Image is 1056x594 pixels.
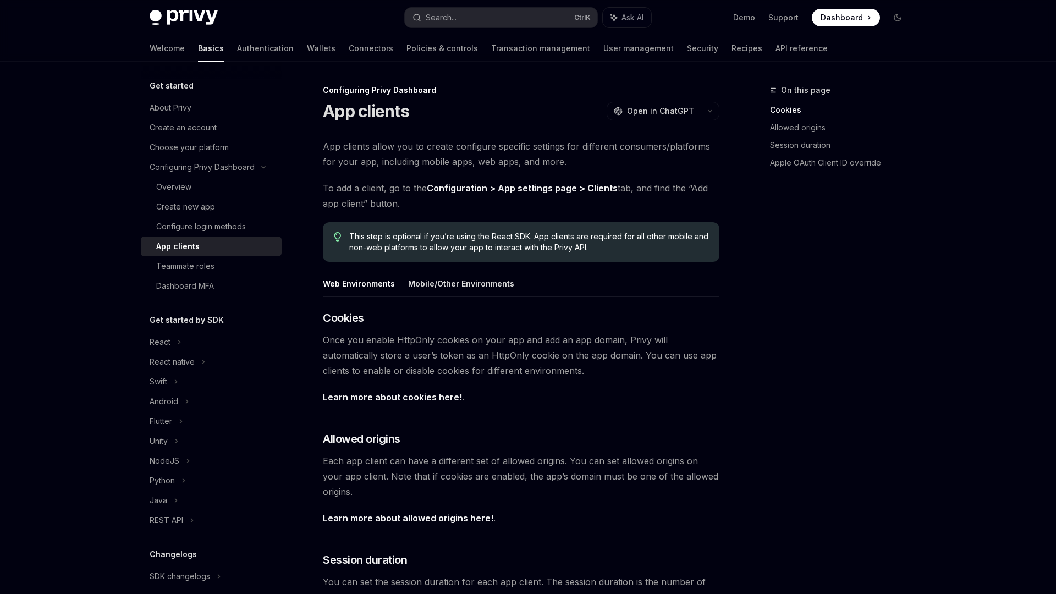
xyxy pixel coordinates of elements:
a: Apple OAuth Client ID override [770,154,915,172]
div: App clients [156,240,200,253]
span: Ask AI [621,12,643,23]
div: About Privy [150,101,191,114]
h5: Get started [150,79,194,92]
span: Once you enable HttpOnly cookies on your app and add an app domain, Privy will automatically stor... [323,332,719,378]
span: . [323,389,719,405]
svg: Tip [334,232,342,242]
div: Configuring Privy Dashboard [323,85,719,96]
div: Flutter [150,415,172,428]
div: NodeJS [150,454,179,468]
button: Toggle dark mode [889,9,906,26]
div: React native [150,355,195,369]
div: Swift [150,375,167,388]
a: Create an account [141,118,282,137]
a: Support [768,12,799,23]
button: Search...CtrlK [405,8,597,28]
span: Dashboard [821,12,863,23]
a: Configure login methods [141,217,282,237]
a: Choose your platform [141,137,282,157]
a: Learn more about allowed origins here! [323,513,493,524]
div: Choose your platform [150,141,229,154]
a: Policies & controls [406,35,478,62]
a: Demo [733,12,755,23]
div: REST API [150,514,183,527]
a: Dashboard MFA [141,276,282,296]
h5: Changelogs [150,548,197,561]
a: Create new app [141,197,282,217]
h5: Get started by SDK [150,313,224,327]
a: Recipes [732,35,762,62]
span: To add a client, go to the tab, and find the “Add app client” button. [323,180,719,211]
span: Each app client can have a different set of allowed origins. You can set allowed origins on your ... [323,453,719,499]
span: On this page [781,84,831,97]
button: Web Environments [323,271,395,296]
button: Open in ChatGPT [607,102,701,120]
a: API reference [776,35,828,62]
a: Session duration [770,136,915,154]
h1: App clients [323,101,409,121]
a: Learn more about cookies here! [323,392,462,403]
a: Configuration > App settings page > Clients [427,183,618,194]
a: Transaction management [491,35,590,62]
a: User management [603,35,674,62]
button: Ask AI [603,8,651,28]
a: About Privy [141,98,282,118]
span: App clients allow you to create configure specific settings for different consumers/platforms for... [323,139,719,169]
img: dark logo [150,10,218,25]
div: Search... [426,11,457,24]
div: Unity [150,435,168,448]
div: Java [150,494,167,507]
div: Dashboard MFA [156,279,214,293]
div: Teammate roles [156,260,215,273]
a: Cookies [770,101,915,119]
div: Overview [156,180,191,194]
span: Ctrl K [574,13,591,22]
a: Basics [198,35,224,62]
div: Configure login methods [156,220,246,233]
span: . [323,510,719,526]
span: Allowed origins [323,431,400,447]
div: Configuring Privy Dashboard [150,161,255,174]
span: Session duration [323,552,407,568]
div: Android [150,395,178,408]
div: SDK changelogs [150,570,210,583]
a: App clients [141,237,282,256]
a: Connectors [349,35,393,62]
div: Create an account [150,121,217,134]
a: Teammate roles [141,256,282,276]
a: Overview [141,177,282,197]
a: Allowed origins [770,119,915,136]
a: Dashboard [812,9,880,26]
a: Wallets [307,35,335,62]
div: Python [150,474,175,487]
a: Security [687,35,718,62]
span: Cookies [323,310,364,326]
div: React [150,335,170,349]
a: Welcome [150,35,185,62]
span: This step is optional if you’re using the React SDK. App clients are required for all other mobil... [349,231,708,253]
button: Mobile/Other Environments [408,271,514,296]
div: Create new app [156,200,215,213]
a: Authentication [237,35,294,62]
span: Open in ChatGPT [627,106,694,117]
